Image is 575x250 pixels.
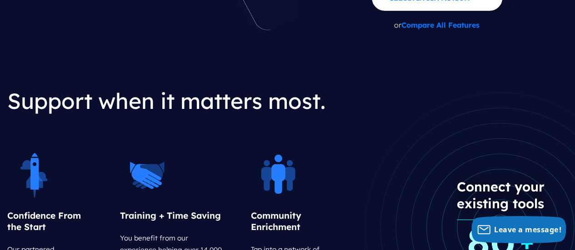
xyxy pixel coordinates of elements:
[494,225,561,235] span: Leave a message!
[7,148,62,203] img: pp-icon-launch.png
[471,216,566,243] button: Leave a message!
[401,20,480,29] a: Compare All Features
[467,237,534,246] b: 80
[7,81,344,122] h2: Support when it matters most.
[251,203,330,240] h3: Community Enrichment
[251,148,305,203] img: pp-icon-community.png
[120,148,175,203] img: pp-icon-partners.png
[7,203,93,240] h3: Confidence From the Start
[457,171,545,220] h3: Connect your existing tools
[372,15,502,35] p: or
[120,203,224,229] h3: Training + Time Saving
